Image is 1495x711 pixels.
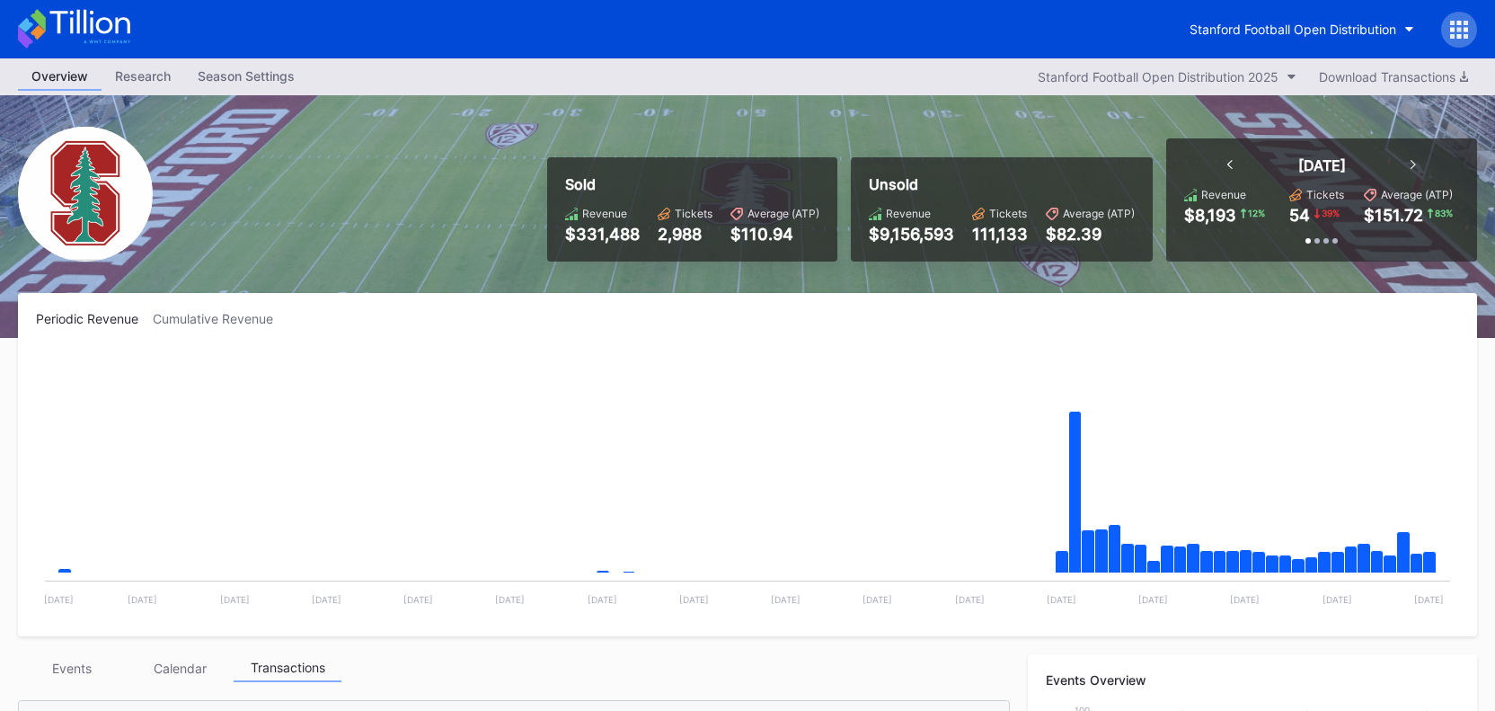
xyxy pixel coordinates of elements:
div: Revenue [886,207,931,220]
text: [DATE] [679,594,709,605]
svg: Chart title [36,349,1459,618]
div: Revenue [1201,188,1246,201]
div: $151.72 [1364,206,1423,225]
text: [DATE] [862,594,892,605]
div: Periodic Revenue [36,311,153,326]
a: Research [102,63,184,91]
div: 111,133 [972,225,1028,244]
div: Unsold [869,175,1135,193]
text: [DATE] [1230,594,1260,605]
div: $9,156,593 [869,225,954,244]
div: [DATE] [1298,156,1346,174]
div: Download Transactions [1319,69,1468,84]
div: 12 % [1246,206,1267,220]
div: Tickets [989,207,1027,220]
text: [DATE] [495,594,525,605]
text: [DATE] [1047,594,1076,605]
div: 39 % [1320,206,1341,220]
div: $82.39 [1046,225,1135,244]
div: $331,488 [565,225,640,244]
button: Stanford Football Open Distribution [1176,13,1428,46]
text: [DATE] [220,594,250,605]
div: Average (ATP) [747,207,819,220]
div: 2,988 [658,225,712,244]
div: Average (ATP) [1381,188,1453,201]
div: Stanford Football Open Distribution 2025 [1038,69,1278,84]
div: Stanford Football Open Distribution [1190,22,1396,37]
div: 54 [1289,206,1310,225]
div: Sold [565,175,819,193]
a: Overview [18,63,102,91]
text: [DATE] [588,594,617,605]
div: Calendar [126,654,234,682]
text: [DATE] [1414,594,1444,605]
a: Season Settings [184,63,308,91]
div: Transactions [234,654,341,682]
div: Tickets [1306,188,1344,201]
text: [DATE] [955,594,985,605]
button: Download Transactions [1310,65,1477,89]
img: Stanford_Football_Secondary.png [18,127,153,262]
div: Cumulative Revenue [153,311,287,326]
text: [DATE] [1322,594,1352,605]
div: Events Overview [1046,672,1459,688]
div: Season Settings [184,63,308,89]
div: $8,193 [1184,206,1236,225]
div: Research [102,63,184,89]
div: Average (ATP) [1063,207,1135,220]
div: $110.94 [730,225,819,244]
text: [DATE] [128,594,157,605]
button: Stanford Football Open Distribution 2025 [1029,65,1305,89]
text: [DATE] [312,594,341,605]
div: Revenue [582,207,627,220]
text: [DATE] [771,594,801,605]
text: [DATE] [44,594,74,605]
text: [DATE] [1138,594,1168,605]
div: 83 % [1433,206,1455,220]
div: Events [18,654,126,682]
div: Tickets [675,207,712,220]
text: [DATE] [403,594,433,605]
